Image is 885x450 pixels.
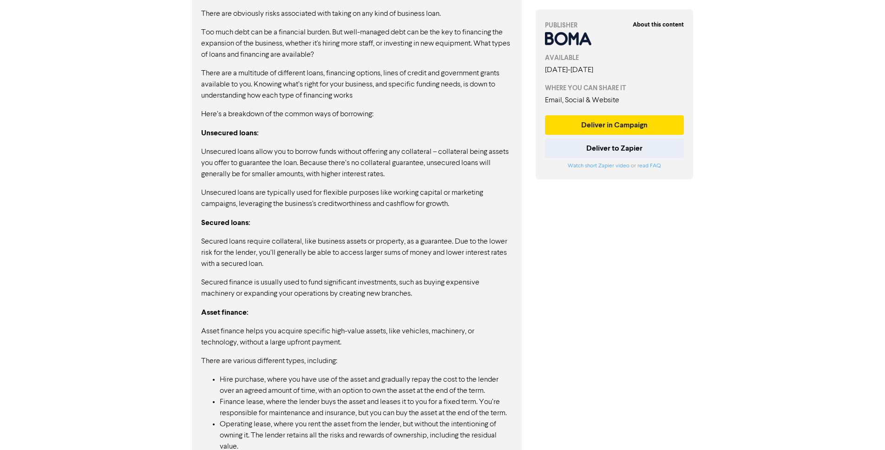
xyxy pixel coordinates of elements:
div: [DATE] - [DATE] [545,65,684,76]
p: Unsecured loans are typically used for flexible purposes like working capital or marketing campai... [201,187,512,210]
button: Deliver in Campaign [545,115,684,135]
strong: Unsecured loans: [201,128,259,138]
iframe: Chat Widget [766,350,885,450]
button: Deliver to Zapier [545,139,684,158]
strong: Secured loans: [201,218,250,227]
p: There are obviously risks associated with taking on any kind of business loan. [201,8,512,20]
a: read FAQ [637,163,661,169]
a: Watch short Zapier video [568,163,629,169]
div: or [545,162,684,170]
div: PUBLISHER [545,20,684,30]
p: Unsecured loans allow you to borrow funds without offering any collateral – collateral being asse... [201,146,512,180]
p: There are various different types, including: [201,356,512,367]
p: Asset finance helps you acquire specific high-value assets, like vehicles, machinery, or technolo... [201,326,512,348]
p: Secured finance is usually used to fund significant investments, such as buying expensive machine... [201,277,512,299]
div: AVAILABLE [545,53,684,63]
p: Too much debt can be a financial burden. But well-managed debt can be the key to financing the ex... [201,27,512,60]
div: WHERE YOU CAN SHARE IT [545,83,684,93]
p: Here’s a breakdown of the common ways of borrowing: [201,109,512,120]
div: Email, Social & Website [545,95,684,106]
strong: About this content [633,21,684,28]
p: Secured loans require collateral, like business assets or property, as a guarantee. Due to the lo... [201,236,512,270]
strong: Asset finance: [201,308,249,317]
li: Finance lease, where the lender buys the asset and leases it to you for a fixed term. You’re resp... [220,397,512,419]
li: Hire purchase, where you have use of the asset and gradually repay the cost to the lender over an... [220,374,512,397]
p: There are a multitude of different loans, financing options, lines of credit and government grant... [201,68,512,101]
